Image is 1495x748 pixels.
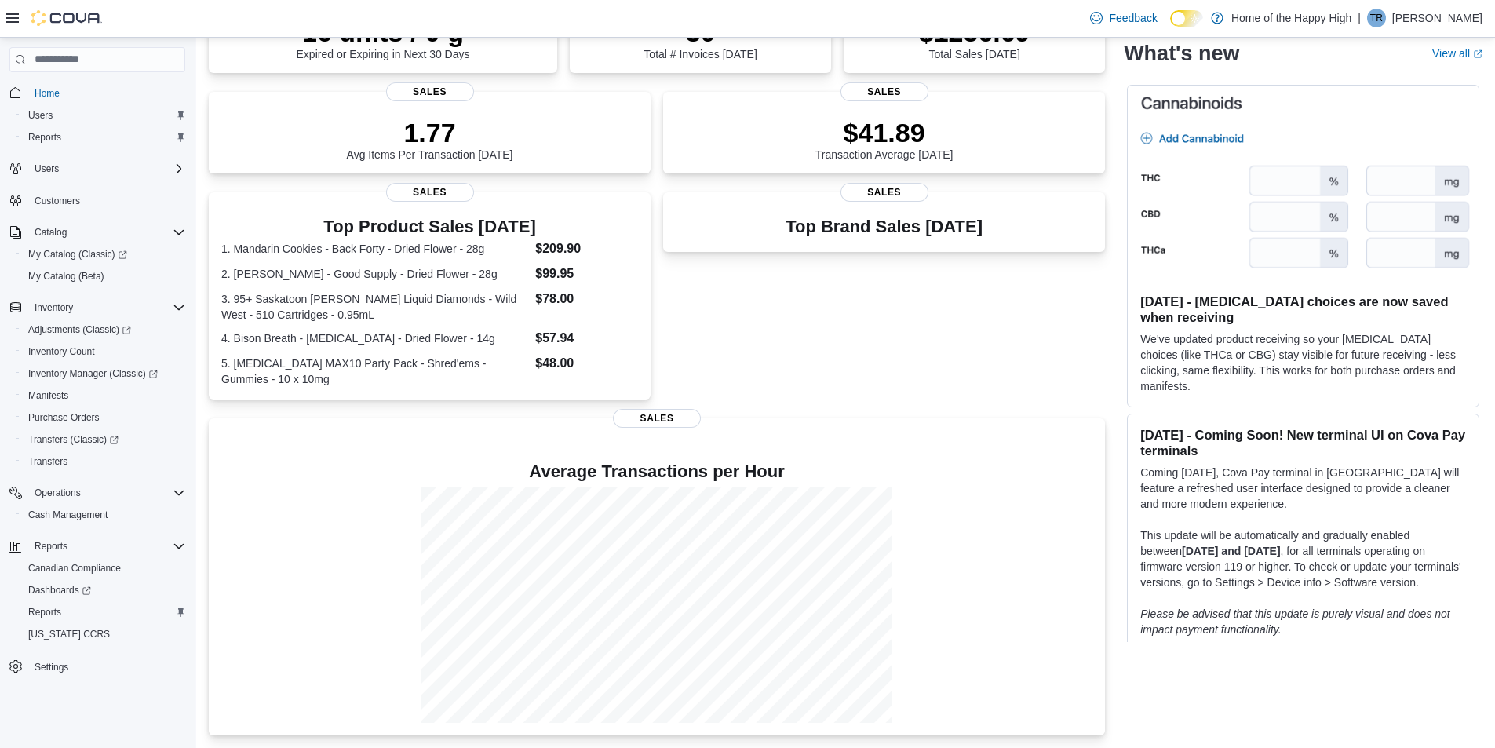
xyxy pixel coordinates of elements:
[16,126,191,148] button: Reports
[22,452,185,471] span: Transfers
[35,661,68,673] span: Settings
[22,320,185,339] span: Adjustments (Classic)
[1140,331,1466,394] p: We've updated product receiving so your [MEDICAL_DATA] choices (like THCa or CBG) stay visible fo...
[1392,9,1482,27] p: [PERSON_NAME]
[3,82,191,104] button: Home
[22,106,59,125] a: Users
[22,106,185,125] span: Users
[221,291,529,323] dt: 3. 95+ Saskatoon [PERSON_NAME] Liquid Diamonds - Wild West - 510 Cartridges - 0.95mL
[22,559,127,578] a: Canadian Compliance
[815,117,954,148] p: $41.89
[16,341,191,363] button: Inventory Count
[1124,41,1239,66] h2: What's new
[28,509,108,521] span: Cash Management
[22,625,185,644] span: Washington CCRS
[840,82,928,101] span: Sales
[22,364,185,383] span: Inventory Manager (Classic)
[1231,9,1351,27] p: Home of the Happy High
[28,84,66,103] a: Home
[28,628,110,640] span: [US_STATE] CCRS
[1170,10,1203,27] input: Dark Mode
[786,217,983,236] h3: Top Brand Sales [DATE]
[22,408,106,427] a: Purchase Orders
[16,451,191,473] button: Transfers
[840,183,928,202] span: Sales
[1140,608,1450,636] em: Please be advised that this update is purely visual and does not impact payment functionality.
[16,557,191,579] button: Canadian Compliance
[1109,10,1157,26] span: Feedback
[16,623,191,645] button: [US_STATE] CCRS
[535,329,638,348] dd: $57.94
[28,483,185,502] span: Operations
[28,537,74,556] button: Reports
[28,223,185,242] span: Catalog
[28,131,61,144] span: Reports
[22,408,185,427] span: Purchase Orders
[1140,427,1466,458] h3: [DATE] - Coming Soon! New terminal UI on Cova Pay terminals
[28,455,67,468] span: Transfers
[28,562,121,575] span: Canadian Compliance
[28,223,73,242] button: Catalog
[3,189,191,212] button: Customers
[35,226,67,239] span: Catalog
[28,584,91,597] span: Dashboards
[28,109,53,122] span: Users
[22,452,74,471] a: Transfers
[22,386,185,405] span: Manifests
[28,191,185,210] span: Customers
[22,603,185,622] span: Reports
[28,433,119,446] span: Transfers (Classic)
[22,505,185,524] span: Cash Management
[9,75,185,719] nav: Complex example
[1140,465,1466,512] p: Coming [DATE], Cova Pay terminal in [GEOGRAPHIC_DATA] will feature a refreshed user interface des...
[28,83,185,103] span: Home
[28,389,68,402] span: Manifests
[16,601,191,623] button: Reports
[16,407,191,429] button: Purchase Orders
[22,364,164,383] a: Inventory Manager (Classic)
[22,245,185,264] span: My Catalog (Classic)
[3,655,191,677] button: Settings
[22,430,185,449] span: Transfers (Classic)
[3,221,191,243] button: Catalog
[28,411,100,424] span: Purchase Orders
[16,385,191,407] button: Manifests
[815,117,954,161] div: Transaction Average [DATE]
[22,267,185,286] span: My Catalog (Beta)
[22,320,137,339] a: Adjustments (Classic)
[28,658,75,677] a: Settings
[1358,9,1361,27] p: |
[28,483,87,502] button: Operations
[22,128,67,147] a: Reports
[35,540,67,553] span: Reports
[22,128,185,147] span: Reports
[28,192,86,210] a: Customers
[1084,2,1163,34] a: Feedback
[221,330,529,346] dt: 4. Bison Breath - [MEDICAL_DATA] - Dried Flower - 14g
[221,356,529,387] dt: 5. [MEDICAL_DATA] MAX10 Party Pack - Shred'ems - Gummies - 10 x 10mg
[16,363,191,385] a: Inventory Manager (Classic)
[221,241,529,257] dt: 1. Mandarin Cookies - Back Forty - Dried Flower - 28g
[16,319,191,341] a: Adjustments (Classic)
[16,265,191,287] button: My Catalog (Beta)
[22,430,125,449] a: Transfers (Classic)
[28,159,185,178] span: Users
[22,581,97,600] a: Dashboards
[28,656,185,676] span: Settings
[22,559,185,578] span: Canadian Compliance
[1367,9,1386,27] div: Tayler Ross
[221,266,529,282] dt: 2. [PERSON_NAME] - Good Supply - Dried Flower - 28g
[35,301,73,314] span: Inventory
[35,195,80,207] span: Customers
[347,117,513,161] div: Avg Items Per Transaction [DATE]
[22,267,111,286] a: My Catalog (Beta)
[16,104,191,126] button: Users
[1473,49,1482,59] svg: External link
[28,248,127,261] span: My Catalog (Classic)
[535,354,638,373] dd: $48.00
[31,10,102,26] img: Cova
[35,487,81,499] span: Operations
[28,159,65,178] button: Users
[297,16,470,60] div: Expired or Expiring in Next 30 Days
